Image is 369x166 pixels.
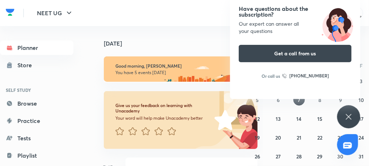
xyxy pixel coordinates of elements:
[339,97,342,103] abbr: October 9, 2025
[115,103,215,114] h6: Give us your feedback on learning with Unacademy
[360,62,363,69] abbr: Friday
[190,91,258,149] img: feedback_image
[104,41,265,46] h4: [DATE]
[239,45,352,62] button: Get a call from us
[356,132,367,143] button: October 24, 2025
[272,150,284,162] button: October 27, 2025
[282,72,329,80] a: [PHONE_NUMBER]
[335,132,346,143] button: October 23, 2025
[104,56,258,82] img: morning
[335,94,346,106] button: October 9, 2025
[272,132,284,143] button: October 20, 2025
[276,115,281,122] abbr: October 13, 2025
[359,115,364,122] abbr: October 17, 2025
[252,113,263,124] button: October 12, 2025
[272,113,284,124] button: October 13, 2025
[272,94,284,106] button: October 6, 2025
[252,94,263,106] button: October 5, 2025
[33,6,78,20] button: NEET UG
[314,150,326,162] button: October 29, 2025
[335,113,346,124] button: October 16, 2025
[293,132,305,143] button: October 21, 2025
[360,78,363,85] abbr: October 3, 2025
[275,134,281,141] abbr: October 20, 2025
[256,97,259,103] abbr: October 5, 2025
[359,97,364,103] abbr: October 10, 2025
[338,115,343,122] abbr: October 16, 2025
[315,6,360,42] img: ttu_illustration_new.svg
[338,153,344,160] abbr: October 30, 2025
[239,20,352,35] div: Our expert can answer all your questions
[298,97,300,103] abbr: October 7, 2025
[297,115,302,122] abbr: October 14, 2025
[255,134,260,141] abbr: October 19, 2025
[6,7,14,18] img: Company Logo
[317,115,322,122] abbr: October 15, 2025
[262,73,280,79] p: Or call us
[115,115,215,121] p: Your word will help make Unacademy better
[276,153,281,160] abbr: October 27, 2025
[6,7,14,20] a: Company Logo
[277,97,280,103] abbr: October 6, 2025
[338,134,343,141] abbr: October 23, 2025
[297,134,301,141] abbr: October 21, 2025
[289,72,329,80] h6: [PHONE_NUMBER]
[115,70,246,76] p: You have 5 events [DATE]
[317,134,322,141] abbr: October 22, 2025
[314,132,326,143] button: October 22, 2025
[356,113,367,124] button: October 17, 2025
[356,94,367,106] button: October 10, 2025
[293,113,305,124] button: October 14, 2025
[255,153,260,160] abbr: October 26, 2025
[239,6,352,17] h4: Have questions about the subscription?
[314,94,326,106] button: October 8, 2025
[115,63,246,69] h6: Good morning, [PERSON_NAME]
[317,153,322,160] abbr: October 29, 2025
[293,150,305,162] button: October 28, 2025
[255,115,260,122] abbr: October 12, 2025
[359,134,364,141] abbr: October 24, 2025
[17,61,36,69] div: Store
[359,153,364,160] abbr: October 31, 2025
[314,113,326,124] button: October 15, 2025
[318,97,321,103] abbr: October 8, 2025
[293,94,305,106] button: October 7, 2025
[356,150,367,162] button: October 31, 2025
[252,132,263,143] button: October 19, 2025
[356,75,367,87] button: October 3, 2025
[252,150,263,162] button: October 26, 2025
[335,150,346,162] button: October 30, 2025
[296,153,302,160] abbr: October 28, 2025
